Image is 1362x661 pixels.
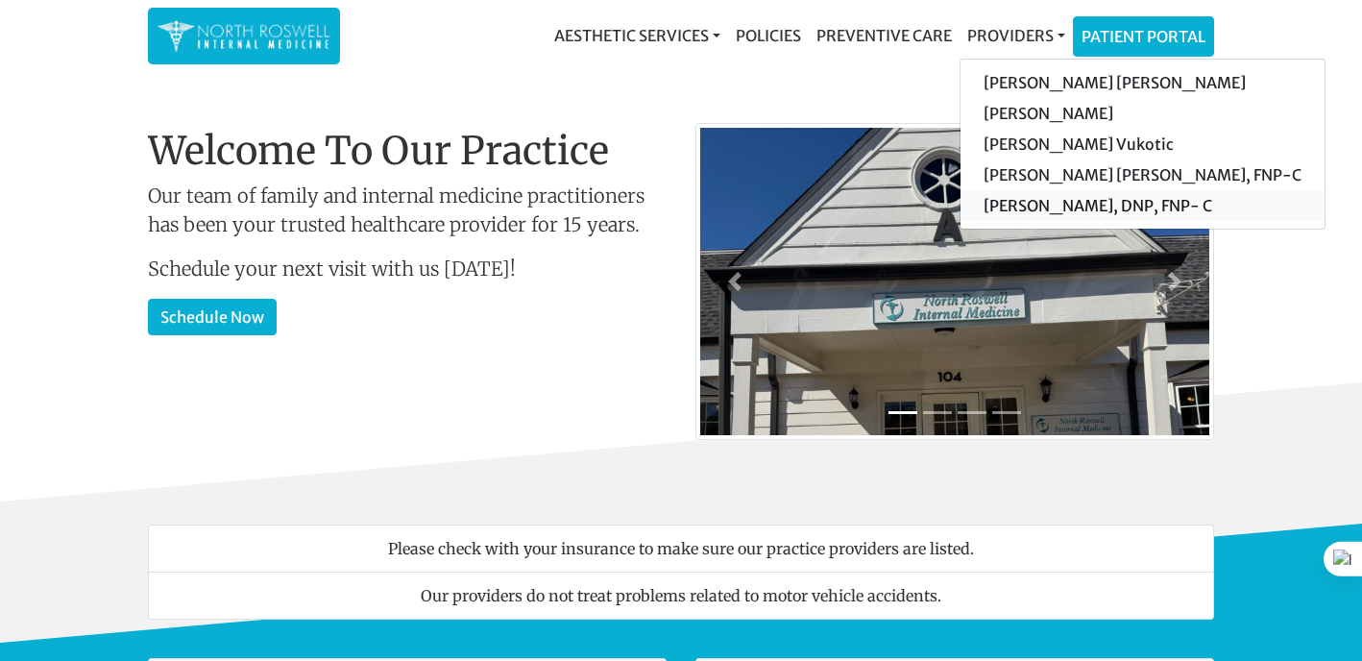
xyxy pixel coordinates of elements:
a: Schedule Now [148,299,277,335]
a: Policies [728,16,809,55]
a: [PERSON_NAME], DNP, FNP- C [961,190,1325,221]
a: Preventive Care [809,16,960,55]
a: [PERSON_NAME] [PERSON_NAME], FNP-C [961,159,1325,190]
li: Please check with your insurance to make sure our practice providers are listed. [148,525,1214,573]
p: Schedule your next visit with us [DATE]! [148,255,667,283]
a: Aesthetic Services [547,16,728,55]
h1: Welcome To Our Practice [148,128,667,174]
a: Providers [960,16,1073,55]
a: [PERSON_NAME] [961,98,1325,129]
p: Our team of family and internal medicine practitioners has been your trusted healthcare provider ... [148,182,667,239]
li: Our providers do not treat problems related to motor vehicle accidents. [148,572,1214,620]
a: [PERSON_NAME] [PERSON_NAME] [961,67,1325,98]
a: Patient Portal [1074,17,1213,56]
img: North Roswell Internal Medicine [158,17,330,55]
a: [PERSON_NAME] Vukotic [961,129,1325,159]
